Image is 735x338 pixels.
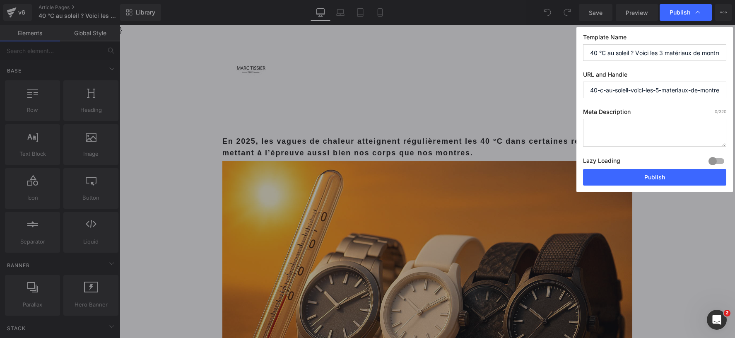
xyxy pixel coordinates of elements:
span: /320 [715,109,726,114]
strong: En 2025, les vagues de chaleur atteignent régulièrement les 40 °C dans certaines régions, mettant... [103,112,487,132]
iframe: Intercom live chat [707,310,727,330]
span: 2 [724,310,730,316]
label: Lazy Loading [583,155,620,169]
span: 0 [715,109,717,114]
label: Meta Description [583,108,726,119]
button: Publish [583,169,726,186]
label: Template Name [583,34,726,44]
img: marctissierwatches [103,17,157,71]
label: URL and Handle [583,71,726,82]
span: Publish [670,9,690,16]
